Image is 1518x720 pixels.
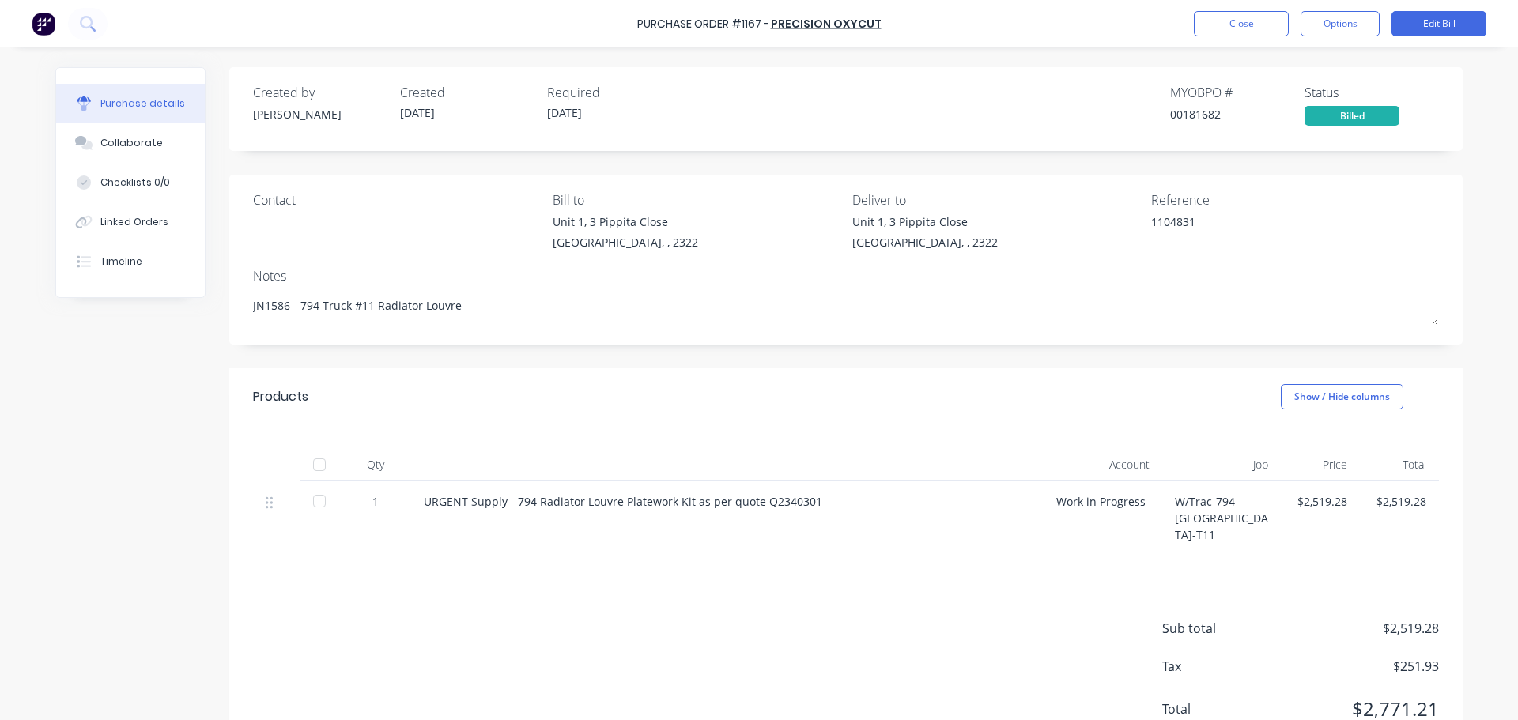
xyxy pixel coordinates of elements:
[1305,106,1399,126] div: Billed
[1162,699,1281,718] span: Total
[1162,481,1281,556] div: W/Trac-794-[GEOGRAPHIC_DATA]-T11
[353,493,398,510] div: 1
[1281,384,1403,409] button: Show / Hide columns
[1293,493,1347,510] div: $2,519.28
[1301,11,1380,36] button: Options
[852,234,998,251] div: [GEOGRAPHIC_DATA], , 2322
[253,190,541,209] div: Contact
[1151,190,1439,209] div: Reference
[100,175,170,190] div: Checklists 0/0
[547,83,682,102] div: Required
[1162,657,1281,676] span: Tax
[56,242,205,281] button: Timeline
[253,289,1439,325] textarea: JN1586 - 794 Truck #11 Radiator Louvre
[253,387,308,406] div: Products
[553,190,840,209] div: Bill to
[32,12,55,36] img: Factory
[1044,449,1162,481] div: Account
[100,136,163,150] div: Collaborate
[1281,449,1360,481] div: Price
[553,234,698,251] div: [GEOGRAPHIC_DATA], , 2322
[1281,619,1439,638] span: $2,519.28
[1151,213,1349,249] textarea: 1104831
[340,449,411,481] div: Qty
[553,213,698,230] div: Unit 1, 3 Pippita Close
[253,83,387,102] div: Created by
[100,96,185,111] div: Purchase details
[1162,619,1281,638] span: Sub total
[1391,11,1486,36] button: Edit Bill
[424,493,1031,510] div: URGENT Supply - 794 Radiator Louvre Platework Kit as per quote Q2340301
[100,254,142,269] div: Timeline
[1360,449,1439,481] div: Total
[253,266,1439,285] div: Notes
[852,190,1140,209] div: Deliver to
[1170,83,1305,102] div: MYOB PO #
[1170,106,1305,123] div: 00181682
[1044,481,1162,556] div: Work in Progress
[1373,493,1426,510] div: $2,519.28
[852,213,998,230] div: Unit 1, 3 Pippita Close
[56,163,205,202] button: Checklists 0/0
[1194,11,1289,36] button: Close
[1281,657,1439,676] span: $251.93
[100,215,168,229] div: Linked Orders
[1305,83,1439,102] div: Status
[253,106,387,123] div: [PERSON_NAME]
[56,202,205,242] button: Linked Orders
[1162,449,1281,481] div: Job
[400,83,534,102] div: Created
[56,84,205,123] button: Purchase details
[56,123,205,163] button: Collaborate
[637,16,769,32] div: Purchase Order #1167 -
[771,16,882,32] a: Precision Oxycut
